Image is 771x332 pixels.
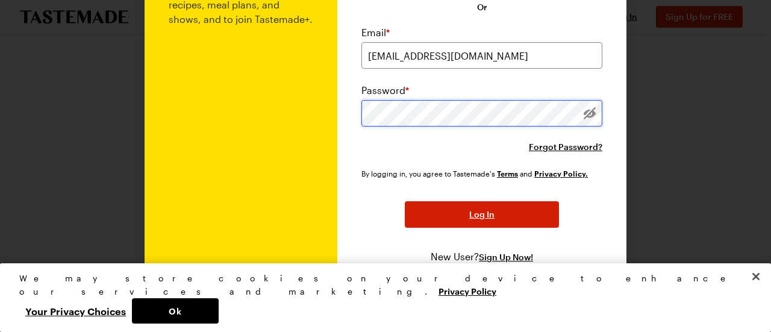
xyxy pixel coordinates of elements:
button: Forgot Password? [529,141,602,153]
label: Password [361,83,409,98]
label: Email [361,25,390,40]
button: Ok [132,298,219,324]
span: Log In [469,208,495,221]
span: New User? [431,251,479,262]
div: Privacy [19,272,741,324]
a: Tastemade Terms of Service [497,168,518,178]
span: Or [477,1,487,13]
button: Your Privacy Choices [19,298,132,324]
a: More information about your privacy, opens in a new tab [439,285,496,296]
button: Sign Up Now! [479,251,533,263]
div: We may store cookies on your device to enhance our services and marketing. [19,272,741,298]
div: By logging in, you agree to Tastemade's and [361,168,593,180]
a: Tastemade Privacy Policy [534,168,588,178]
button: Close [743,263,769,290]
button: Log In [405,201,559,228]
